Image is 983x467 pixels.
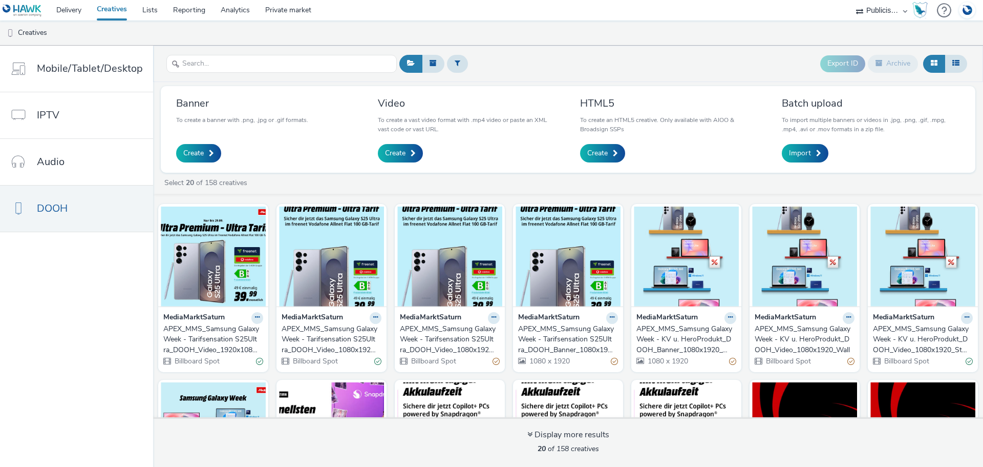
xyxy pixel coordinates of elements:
[282,312,343,324] strong: MediaMarktSaturn
[847,356,854,367] div: Partially valid
[374,356,381,367] div: Valid
[755,324,854,355] a: APEX_MMS_Samsung Galaxy Week - KV u. HeroProdukt_DOOH_Video_1080x1920_Wall
[5,28,15,38] img: dooh
[538,444,599,454] span: of 158 creatives
[176,96,308,110] h3: Banner
[37,201,68,216] span: DOOH
[538,444,546,454] strong: 20
[782,115,960,134] p: To import multiple banners or videos in .jpg, .png, .gif, .mpg, .mp4, .avi or .mov formats in a z...
[518,324,614,355] div: APEX_MMS_Samsung Galaxy Week - Tarifsensation S25Ultra_DOOH_Banner_1080x1920_Wall
[755,312,816,324] strong: MediaMarktSaturn
[873,324,973,355] a: APEX_MMS_Samsung Galaxy Week - KV u. HeroProdukt_DOOH_Video_1080x1920_Ströer
[183,148,204,158] span: Create
[516,207,621,307] img: APEX_MMS_Samsung Galaxy Week - Tarifsensation S25Ultra_DOOH_Banner_1080x1920_Wall visual
[873,312,934,324] strong: MediaMarktSaturn
[174,356,220,366] span: Billboard Spot
[256,356,263,367] div: Valid
[493,356,500,367] div: Partially valid
[161,207,266,307] img: APEX_MMS_Samsung Galaxy Week - Tarifsensation S25Ultra_DOOH_Video_1920x1080_Ströer visual
[378,144,423,163] a: Create
[945,55,967,72] button: Table
[527,429,609,441] div: Display more results
[580,144,625,163] a: Create
[611,356,618,367] div: Partially valid
[752,207,857,307] img: APEX_MMS_Samsung Galaxy Week - KV u. HeroProdukt_DOOH_Video_1080x1920_Wall visual
[400,312,461,324] strong: MediaMarktSaturn
[3,4,42,17] img: undefined Logo
[912,2,928,18] img: Hawk Academy
[782,144,828,163] a: Import
[163,324,263,355] a: APEX_MMS_Samsung Galaxy Week - Tarifsensation S25Ultra_DOOH_Video_1920x1080_Ströer
[782,96,960,110] h3: Batch upload
[163,324,259,355] div: APEX_MMS_Samsung Galaxy Week - Tarifsensation S25Ultra_DOOH_Video_1920x1080_Ströer
[385,148,405,158] span: Create
[868,55,918,72] button: Archive
[580,96,758,110] h3: HTML5
[755,324,850,355] div: APEX_MMS_Samsung Galaxy Week - KV u. HeroProdukt_DOOH_Video_1080x1920_Wall
[37,61,143,76] span: Mobile/Tablet/Desktop
[587,148,608,158] span: Create
[176,115,308,125] p: To create a banner with .png, .jpg or .gif formats.
[820,55,865,72] button: Export ID
[166,55,397,73] input: Search...
[282,324,381,355] a: APEX_MMS_Samsung Galaxy Week - Tarifsensation S25Ultra_DOOH_Video_1080x1920_Ströer
[636,324,732,355] div: APEX_MMS_Samsung Galaxy Week - KV u. HeroProdukt_DOOH_Banner_1080x1920_Wall
[378,115,556,134] p: To create a vast video format with .mp4 video or paste an XML vast code or vast URL.
[518,312,580,324] strong: MediaMarktSaturn
[163,312,225,324] strong: MediaMarktSaturn
[397,207,502,307] img: APEX_MMS_Samsung Galaxy Week - Tarifsensation S25Ultra_DOOH_Video_1080x1920_Wall visual
[580,115,758,134] p: To create an HTML5 creative. Only available with AIOO & Broadsign SSPs
[37,154,65,169] span: Audio
[647,356,688,366] span: 1080 x 1920
[883,356,929,366] span: Billboard Spot
[528,356,570,366] span: 1080 x 1920
[923,55,945,72] button: Grid
[400,324,496,355] div: APEX_MMS_Samsung Galaxy Week - Tarifsensation S25Ultra_DOOH_Video_1080x1920_Wall
[279,207,384,307] img: APEX_MMS_Samsung Galaxy Week - Tarifsensation S25Ultra_DOOH_Video_1080x1920_Ströer visual
[37,108,59,123] span: IPTV
[966,356,973,367] div: Valid
[176,144,221,163] a: Create
[378,96,556,110] h3: Video
[765,356,811,366] span: Billboard Spot
[873,324,969,355] div: APEX_MMS_Samsung Galaxy Week - KV u. HeroProdukt_DOOH_Video_1080x1920_Ströer
[870,207,975,307] img: APEX_MMS_Samsung Galaxy Week - KV u. HeroProdukt_DOOH_Video_1080x1920_Ströer visual
[636,324,736,355] a: APEX_MMS_Samsung Galaxy Week - KV u. HeroProdukt_DOOH_Banner_1080x1920_Wall
[282,324,377,355] div: APEX_MMS_Samsung Galaxy Week - Tarifsensation S25Ultra_DOOH_Video_1080x1920_Ströer
[292,356,338,366] span: Billboard Spot
[729,356,736,367] div: Partially valid
[518,324,618,355] a: APEX_MMS_Samsung Galaxy Week - Tarifsensation S25Ultra_DOOH_Banner_1080x1920_Wall
[959,2,975,19] img: Account DE
[636,312,698,324] strong: MediaMarktSaturn
[634,207,739,307] img: APEX_MMS_Samsung Galaxy Week - KV u. HeroProdukt_DOOH_Banner_1080x1920_Wall visual
[789,148,811,158] span: Import
[400,324,500,355] a: APEX_MMS_Samsung Galaxy Week - Tarifsensation S25Ultra_DOOH_Video_1080x1920_Wall
[912,2,932,18] a: Hawk Academy
[410,356,456,366] span: Billboard Spot
[163,178,251,188] a: Select of 158 creatives
[186,178,194,188] strong: 20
